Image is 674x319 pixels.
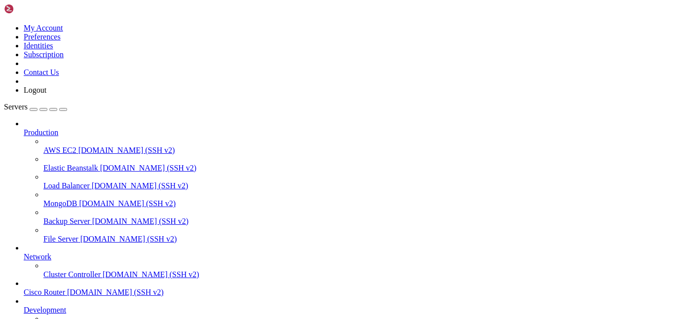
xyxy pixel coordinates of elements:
a: Production [24,128,670,137]
a: Elastic Beanstalk [DOMAIN_NAME] (SSH v2) [43,164,670,173]
span: [DOMAIN_NAME] (SSH v2) [92,217,189,225]
span: [DOMAIN_NAME] (SSH v2) [100,164,197,172]
a: Identities [24,41,53,50]
a: Backup Server [DOMAIN_NAME] (SSH v2) [43,217,670,226]
span: Network [24,252,51,261]
a: Load Balancer [DOMAIN_NAME] (SSH v2) [43,181,670,190]
a: Cluster Controller [DOMAIN_NAME] (SSH v2) [43,270,670,279]
li: Cluster Controller [DOMAIN_NAME] (SSH v2) [43,261,670,279]
span: Elastic Beanstalk [43,164,98,172]
span: [DOMAIN_NAME] (SSH v2) [67,288,164,296]
li: AWS EC2 [DOMAIN_NAME] (SSH v2) [43,137,670,155]
li: Backup Server [DOMAIN_NAME] (SSH v2) [43,208,670,226]
a: Preferences [24,33,61,41]
li: MongoDB [DOMAIN_NAME] (SSH v2) [43,190,670,208]
span: Cluster Controller [43,270,101,279]
span: Development [24,306,66,314]
li: Load Balancer [DOMAIN_NAME] (SSH v2) [43,173,670,190]
span: Servers [4,103,28,111]
a: Cisco Router [DOMAIN_NAME] (SSH v2) [24,288,670,297]
span: Backup Server [43,217,90,225]
span: [DOMAIN_NAME] (SSH v2) [79,199,176,208]
a: MongoDB [DOMAIN_NAME] (SSH v2) [43,199,670,208]
a: Contact Us [24,68,59,76]
a: AWS EC2 [DOMAIN_NAME] (SSH v2) [43,146,670,155]
li: Production [24,119,670,244]
span: AWS EC2 [43,146,76,154]
li: File Server [DOMAIN_NAME] (SSH v2) [43,226,670,244]
span: [DOMAIN_NAME] (SSH v2) [78,146,175,154]
span: MongoDB [43,199,77,208]
span: [DOMAIN_NAME] (SSH v2) [103,270,199,279]
span: Cisco Router [24,288,65,296]
li: Network [24,244,670,279]
span: [DOMAIN_NAME] (SSH v2) [80,235,177,243]
a: Servers [4,103,67,111]
img: Shellngn [4,4,61,14]
li: Elastic Beanstalk [DOMAIN_NAME] (SSH v2) [43,155,670,173]
span: Load Balancer [43,181,90,190]
a: Development [24,306,670,315]
a: Network [24,252,670,261]
a: My Account [24,24,63,32]
a: Subscription [24,50,64,59]
span: [DOMAIN_NAME] (SSH v2) [92,181,188,190]
a: Logout [24,86,46,94]
a: File Server [DOMAIN_NAME] (SSH v2) [43,235,670,244]
li: Cisco Router [DOMAIN_NAME] (SSH v2) [24,279,670,297]
span: File Server [43,235,78,243]
span: Production [24,128,58,137]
